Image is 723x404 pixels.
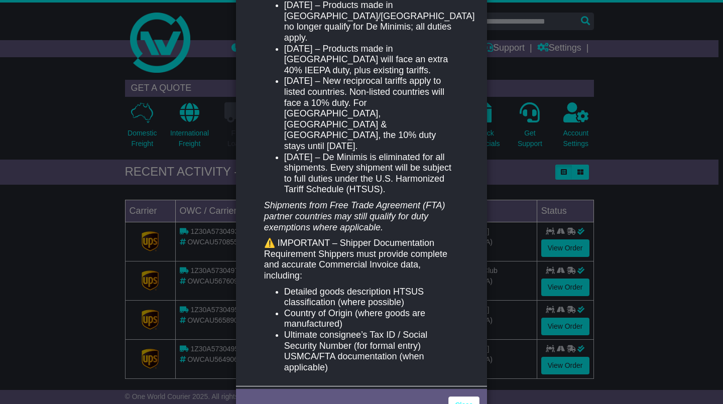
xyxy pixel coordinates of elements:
li: [DATE] – New reciprocal tariffs apply to listed countries. Non-listed countries will face a 10% d... [284,76,459,152]
li: [DATE] – De Minimis is eliminated for all shipments. Every shipment will be subject to full dutie... [284,152,459,195]
li: Country of Origin (where goods are manufactured) [284,308,459,330]
li: Detailed goods description HTSUS classification (where possible) [284,287,459,308]
li: [DATE] – Products made in [GEOGRAPHIC_DATA] will face an extra 40% IEEPA duty, plus existing tari... [284,44,459,76]
em: Shipments from Free Trade Agreement (FTA) partner countries may still qualify for duty exemptions... [264,200,445,232]
li: Ultimate consignee’s Tax ID / Social Security Number (for formal entry) USMCA/FTA documentation (... [284,330,459,373]
p: ⚠️ IMPORTANT – Shipper Documentation Requirement Shippers must provide complete and accurate Comm... [264,238,459,281]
